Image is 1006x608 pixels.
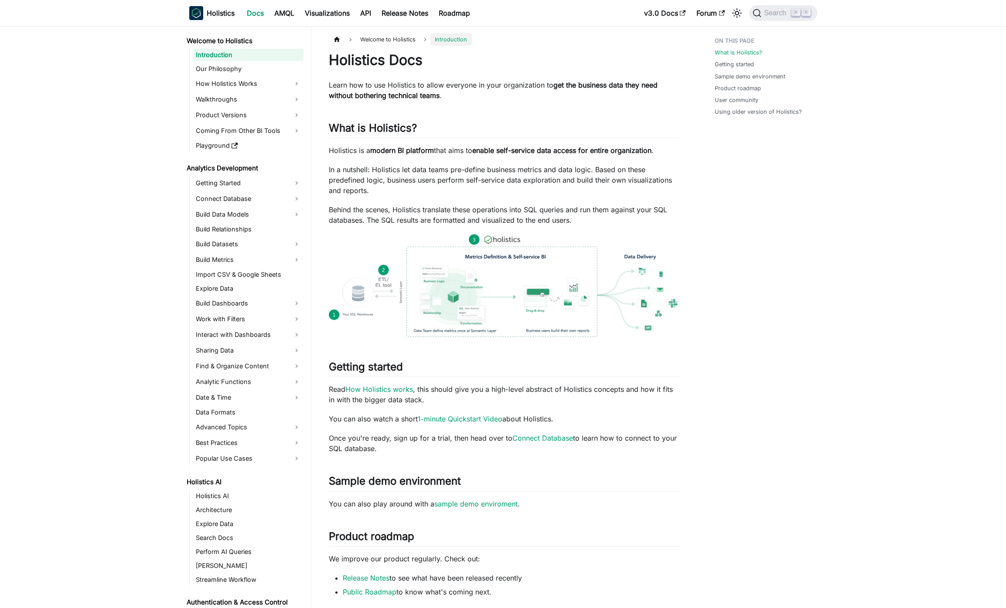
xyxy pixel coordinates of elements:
a: Home page [329,33,345,46]
a: What is Holistics? [715,48,762,57]
p: We improve our product regularly. Check out: [329,554,680,564]
p: Once you're ready, sign up for a trial, then head over to to learn how to connect to your SQL dat... [329,433,680,454]
a: Connect Database [193,192,304,206]
a: Import CSV & Google Sheets [193,268,304,281]
a: HolisticsHolistics [189,6,235,20]
h1: Holistics Docs [329,51,680,69]
li: to see what have been released recently [343,573,680,583]
a: Using older version of Holistics? [715,108,802,116]
b: Holistics [207,8,235,18]
a: Connect Database [512,434,573,442]
a: Docs [242,6,269,20]
p: Behind the scenes, Holistics translate these operations into SQL queries and run them against you... [329,204,680,225]
span: Search [761,9,791,17]
a: v3.0 Docs [639,6,691,20]
nav: Breadcrumbs [329,33,680,46]
a: Build Data Models [193,207,304,221]
a: [PERSON_NAME] [193,560,304,572]
a: Explore Data [193,518,304,530]
a: Holistics AI [193,490,304,502]
a: Forum [691,6,730,20]
a: Walkthroughs [193,92,304,106]
a: Product roadmap [715,84,761,92]
a: Release Notes [376,6,433,20]
p: In a nutshell: Holistics let data teams pre-define business metrics and data logic. Based on thes... [329,164,680,196]
a: Architecture [193,504,304,516]
a: How Holistics Works [193,77,304,91]
a: Streamline Workflow [193,574,304,586]
a: Build Metrics [193,253,304,267]
img: Holistics [189,6,203,20]
a: Popular Use Cases [193,452,304,465]
a: Date & Time [193,391,304,404]
a: Advanced Topics [193,420,304,434]
nav: Docs sidebar [181,26,311,608]
a: How Holistics works [345,385,413,394]
a: AMQL [269,6,300,20]
kbd: ⌘ [791,9,800,17]
strong: enable self-service data access for entire organization [472,146,651,155]
button: Search (Command+K) [749,5,817,21]
a: Work with Filters [193,312,304,326]
a: Playground [193,139,304,152]
a: Sample demo environment [715,72,785,81]
a: API [355,6,376,20]
a: Perform AI Queries [193,546,304,558]
a: Data Formats [193,406,304,418]
a: Welcome to Holistics [184,35,304,47]
a: Introduction [193,49,304,61]
a: Release Notes [343,574,389,582]
h2: What is Holistics? [329,122,680,138]
a: Roadmap [433,6,475,20]
a: Find & Organize Content [193,359,304,373]
h2: Product roadmap [329,530,680,547]
a: Coming From Other BI Tools [193,124,304,138]
span: Introduction [430,33,471,46]
a: Visualizations [300,6,355,20]
a: Build Datasets [193,237,304,251]
li: to know what's coming next. [343,587,680,597]
p: You can also watch a short about Holistics. [329,414,680,424]
a: Analytics Development [184,162,304,174]
p: Holistics is a that aims to . [329,145,680,156]
a: Getting Started [193,176,304,190]
h2: Getting started [329,360,680,377]
p: You can also play around with a . [329,499,680,509]
p: Read , this should give you a high-level abstract of Holistics concepts and how it fits in with t... [329,384,680,405]
a: User community [715,96,758,104]
a: Product Versions [193,108,304,122]
a: Sharing Data [193,343,304,357]
a: Getting started [715,60,754,68]
kbd: K [802,9,811,17]
span: Welcome to Holistics [356,33,420,46]
a: Analytic Functions [193,375,304,389]
a: Build Dashboards [193,296,304,310]
a: 1-minute Quickstart Video [418,414,502,423]
img: How Holistics fits in your Data Stack [329,234,680,337]
p: Learn how to use Holistics to allow everyone in your organization to . [329,80,680,101]
a: Explore Data [193,282,304,295]
strong: modern BI platform [370,146,434,155]
h2: Sample demo environment [329,475,680,491]
a: Our Philosophy [193,63,304,75]
a: Search Docs [193,532,304,544]
a: sample demo enviroment [434,499,518,508]
a: Interact with Dashboards [193,328,304,342]
a: Best Practices [193,436,304,450]
button: Switch between dark and light mode (currently light mode) [730,6,744,20]
a: Public Roadmap [343,588,396,596]
a: Build Relationships [193,223,304,235]
a: Holistics AI [184,476,304,488]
